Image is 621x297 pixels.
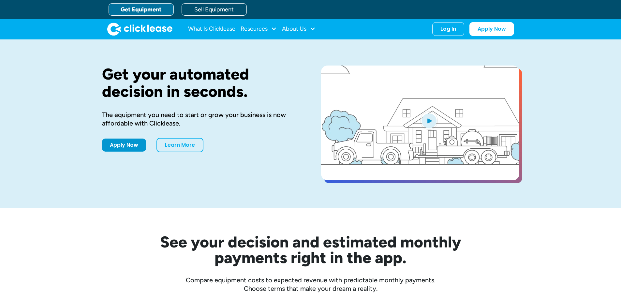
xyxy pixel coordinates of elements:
a: What Is Clicklease [188,22,235,36]
div: The equipment you need to start or grow your business is now affordable with Clicklease. [102,111,300,127]
h2: See your decision and estimated monthly payments right in the app. [128,234,493,265]
div: Log In [440,26,456,32]
div: Resources [241,22,277,36]
h1: Get your automated decision in seconds. [102,66,300,100]
a: Get Equipment [109,3,174,16]
a: Apply Now [469,22,514,36]
div: About Us [282,22,316,36]
img: Clicklease logo [107,22,172,36]
a: home [107,22,172,36]
img: Blue play button logo on a light blue circular background [420,111,438,130]
a: open lightbox [321,66,519,180]
div: Compare equipment costs to expected revenue with predictable monthly payments. Choose terms that ... [102,276,519,293]
a: Learn More [156,138,203,152]
a: Sell Equipment [182,3,247,16]
a: Apply Now [102,139,146,152]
